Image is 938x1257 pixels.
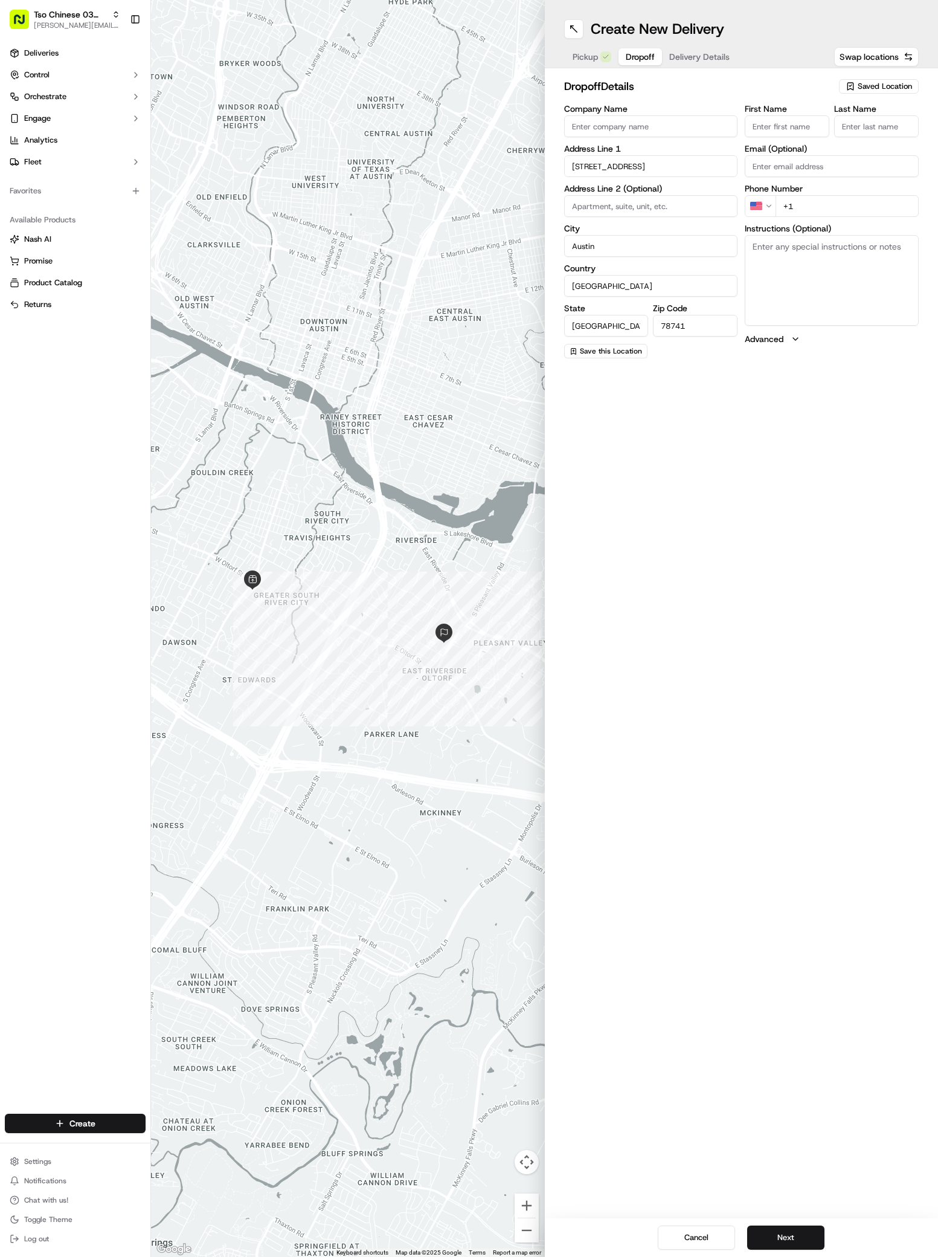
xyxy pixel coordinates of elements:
span: Product Catalog [24,277,82,288]
label: Address Line 1 [564,144,738,153]
a: 📗Knowledge Base [7,265,97,287]
span: Pickup [573,51,598,63]
label: Company Name [564,105,738,113]
input: Enter address [564,155,738,177]
label: Instructions (Optional) [745,224,919,233]
span: Promise [24,256,53,267]
span: Orchestrate [24,91,66,102]
div: Past conversations [12,157,81,167]
input: Enter first name [745,115,829,137]
a: Powered byPylon [85,299,146,309]
button: Engage [5,109,146,128]
span: [PERSON_NAME] (Store Manager) [37,220,159,230]
a: Report a map error [493,1249,541,1256]
label: Address Line 2 (Optional) [564,184,738,193]
label: Last Name [834,105,919,113]
span: Toggle Theme [24,1215,72,1224]
span: Create [69,1117,95,1129]
span: Control [24,69,50,80]
span: Nash AI [24,234,51,245]
button: See all [187,155,220,169]
span: Map data ©2025 Google [396,1249,461,1256]
button: Settings [5,1153,146,1170]
button: Keyboard shortcuts [336,1249,388,1257]
span: Save this Location [580,346,642,356]
div: We're available if you need us! [54,128,166,137]
a: Open this area in Google Maps (opens a new window) [154,1241,194,1257]
span: Delivery Details [669,51,730,63]
button: Zoom out [515,1218,539,1242]
span: • [161,220,165,230]
input: Enter country [564,275,738,297]
span: Notifications [24,1176,66,1186]
label: First Name [745,105,829,113]
span: Knowledge Base [24,270,92,282]
p: Welcome 👋 [12,48,220,68]
input: Enter last name [834,115,919,137]
span: Analytics [24,135,57,146]
button: Saved Location [839,78,919,95]
button: Toggle Theme [5,1211,146,1228]
label: State [564,304,649,312]
button: Start new chat [205,119,220,134]
button: Product Catalog [5,273,146,292]
div: Available Products [5,210,146,230]
button: Nash AI [5,230,146,249]
a: Analytics [5,131,146,150]
button: Orchestrate [5,87,146,106]
img: 1736555255976-a54dd68f-1ca7-489b-9aae-adbdc363a1c4 [12,115,34,137]
img: Charles Folsom [12,176,31,195]
a: 💻API Documentation [97,265,199,287]
img: 1736555255976-a54dd68f-1ca7-489b-9aae-adbdc363a1c4 [24,188,34,198]
img: Google [154,1241,194,1257]
button: Control [5,65,146,85]
label: Advanced [745,333,783,345]
input: Enter city [564,235,738,257]
button: Cancel [658,1226,735,1250]
span: Saved Location [858,81,912,92]
span: Log out [24,1234,49,1244]
button: Zoom in [515,1194,539,1218]
span: Deliveries [24,48,59,59]
input: Enter phone number [776,195,919,217]
label: Zip Code [653,304,737,312]
button: Returns [5,295,146,314]
button: Tso Chinese 03 TsoCo [34,8,107,21]
div: 💻 [102,271,112,281]
button: [PERSON_NAME][EMAIL_ADDRESS][DOMAIN_NAME] [34,21,120,30]
span: • [100,187,104,197]
a: Promise [10,256,141,267]
label: City [564,224,738,233]
button: Map camera controls [515,1150,539,1174]
span: Dropoff [626,51,655,63]
div: 📗 [12,271,22,281]
input: Enter zip code [653,315,737,337]
button: Create [5,1114,146,1133]
a: Returns [10,299,141,310]
span: Swap locations [840,51,899,63]
img: 1738778727109-b901c2ba-d612-49f7-a14d-d897ce62d23f [25,115,47,137]
span: [DATE] [168,220,193,230]
span: Fleet [24,157,42,167]
button: Swap locations [834,47,919,66]
button: Chat with us! [5,1192,146,1209]
span: [PERSON_NAME] [37,187,98,197]
input: Apartment, suite, unit, etc. [564,195,738,217]
span: Chat with us! [24,1195,68,1205]
button: Tso Chinese 03 TsoCo[PERSON_NAME][EMAIL_ADDRESS][DOMAIN_NAME] [5,5,125,34]
label: Phone Number [745,184,919,193]
div: Start new chat [54,115,198,128]
button: Log out [5,1230,146,1247]
a: Product Catalog [10,277,141,288]
button: Next [747,1226,824,1250]
button: Advanced [745,333,919,345]
input: Enter email address [745,155,919,177]
button: Fleet [5,152,146,172]
a: Deliveries [5,44,146,63]
button: Promise [5,251,146,271]
div: Favorites [5,181,146,201]
a: Terms (opens in new tab) [469,1249,486,1256]
img: Nash [12,12,36,36]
